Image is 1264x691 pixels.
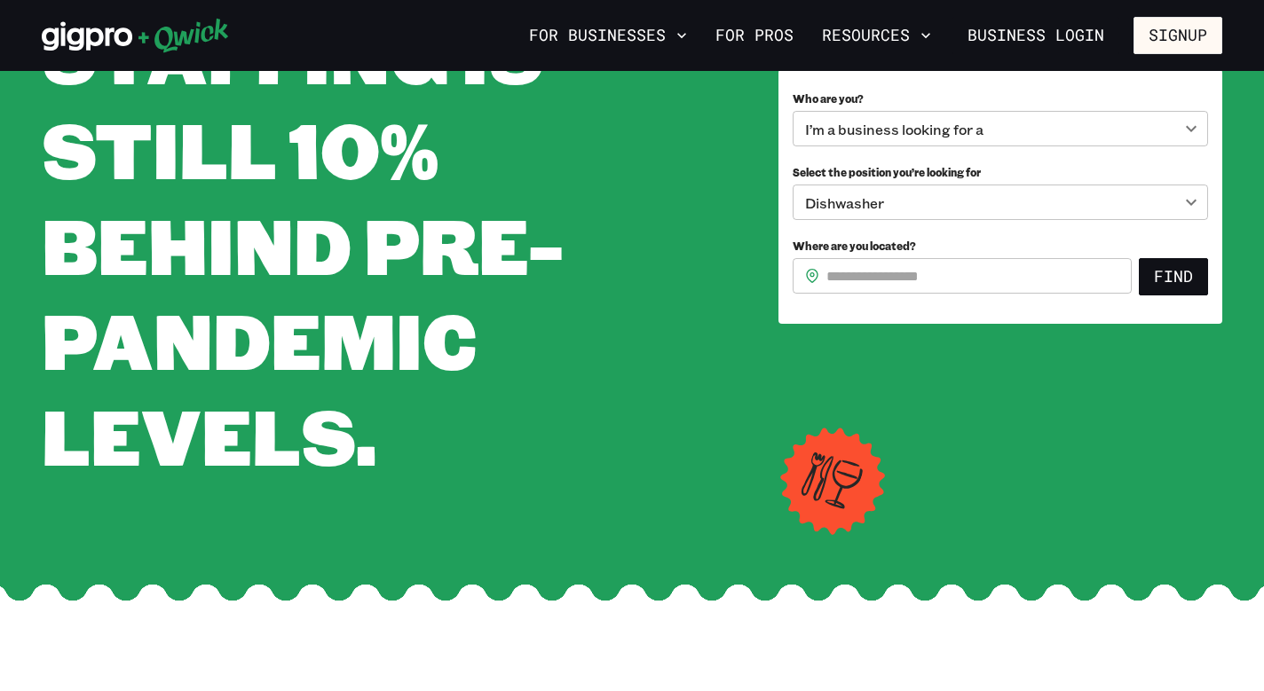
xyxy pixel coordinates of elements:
button: For Businesses [522,20,694,51]
span: Who are you? [793,91,864,106]
a: For Pros [708,20,801,51]
button: Signup [1134,17,1222,54]
button: Resources [815,20,938,51]
button: Find [1139,258,1208,295]
div: I’m a business looking for a [793,111,1208,146]
span: Select the position you’re looking for [793,165,981,179]
a: Business Login [952,17,1119,54]
span: Where are you located? [793,239,916,253]
div: Dishwasher [793,185,1208,220]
